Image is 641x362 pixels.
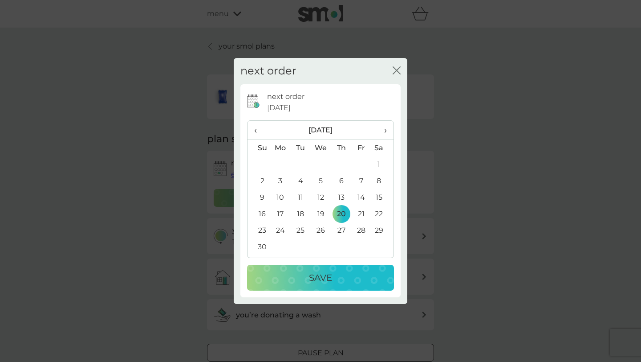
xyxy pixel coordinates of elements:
td: 6 [331,173,351,189]
th: [DATE] [270,121,371,140]
th: Th [331,140,351,156]
th: Su [247,140,270,156]
td: 8 [371,173,394,189]
td: 9 [247,189,270,206]
td: 26 [311,222,331,239]
span: ‹ [254,121,264,140]
td: 12 [311,189,331,206]
td: 25 [291,222,311,239]
td: 22 [371,206,394,222]
td: 13 [331,189,351,206]
td: 3 [270,173,291,189]
td: 20 [331,206,351,222]
td: 27 [331,222,351,239]
span: [DATE] [267,102,291,114]
th: Sa [371,140,394,156]
p: next order [267,91,304,103]
td: 21 [351,206,371,222]
td: 17 [270,206,291,222]
td: 24 [270,222,291,239]
td: 5 [311,173,331,189]
th: We [311,140,331,156]
td: 15 [371,189,394,206]
th: Mo [270,140,291,156]
th: Fr [351,140,371,156]
td: 2 [247,173,270,189]
td: 16 [247,206,270,222]
td: 28 [351,222,371,239]
button: Save [247,265,394,291]
td: 30 [247,239,270,255]
th: Tu [291,140,311,156]
button: close [393,66,401,76]
td: 29 [371,222,394,239]
p: Save [309,271,332,285]
td: 14 [351,189,371,206]
td: 19 [311,206,331,222]
td: 7 [351,173,371,189]
td: 11 [291,189,311,206]
td: 23 [247,222,270,239]
td: 1 [371,156,394,173]
h2: next order [240,65,296,78]
td: 10 [270,189,291,206]
td: 4 [291,173,311,189]
td: 18 [291,206,311,222]
span: › [378,121,387,140]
